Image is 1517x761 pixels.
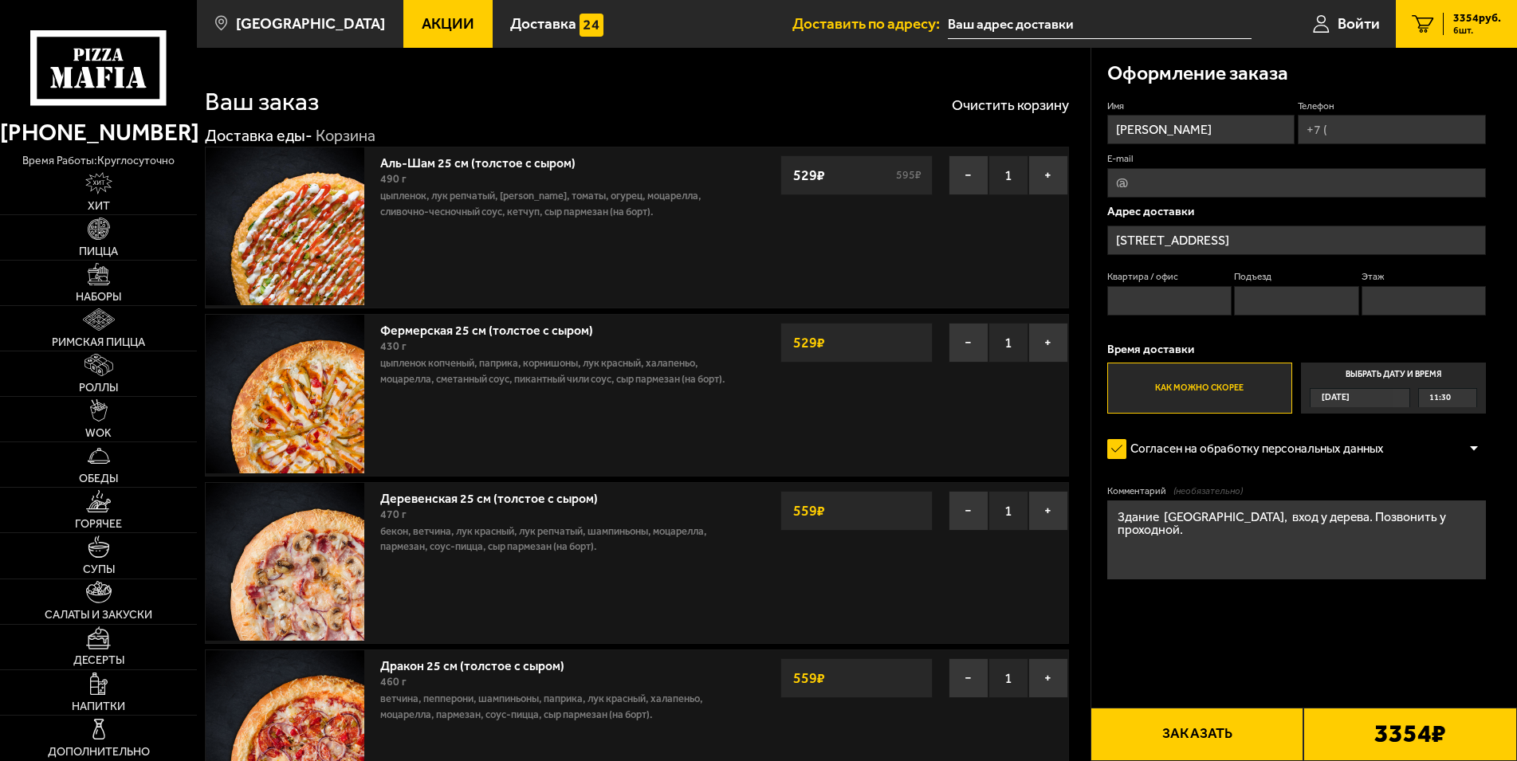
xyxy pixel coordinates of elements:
[236,16,385,31] span: [GEOGRAPHIC_DATA]
[1107,270,1232,284] label: Квартира / офис
[792,16,948,31] span: Доставить по адресу:
[1453,25,1501,35] span: 6 шт.
[1173,484,1243,498] span: (необязательно)
[380,339,407,353] span: 430 г
[83,564,115,575] span: Супы
[988,658,1028,698] span: 1
[75,519,122,530] span: Горячее
[380,188,732,220] p: цыпленок, лук репчатый, [PERSON_NAME], томаты, огурец, моцарелла, сливочно-чесночный соус, кетчуп...
[789,160,829,190] strong: 529 ₽
[1091,708,1304,761] button: Заказать
[949,658,988,698] button: −
[1028,323,1068,363] button: +
[949,155,988,195] button: −
[1107,64,1288,84] h3: Оформление заказа
[205,126,312,145] a: Доставка еды-
[52,337,145,348] span: Римская пицца
[949,491,988,531] button: −
[988,491,1028,531] span: 1
[205,89,319,115] h1: Ваш заказ
[1107,484,1487,498] label: Комментарий
[76,292,121,303] span: Наборы
[1107,152,1487,166] label: E-mail
[1107,168,1487,198] input: @
[1107,115,1295,144] input: Имя
[72,701,125,712] span: Напитки
[510,16,576,31] span: Доставка
[380,318,609,338] a: Фермерская 25 см (толстое с сыром)
[380,151,591,171] a: Аль-Шам 25 см (толстое с сыром)
[1028,658,1068,698] button: +
[422,16,474,31] span: Акции
[380,675,407,688] span: 460 г
[380,486,614,506] a: Деревенская 25 см (толстое с сыром)
[316,126,375,147] div: Корзина
[1107,363,1292,413] label: Как можно скорее
[789,496,829,526] strong: 559 ₽
[789,328,829,358] strong: 529 ₽
[949,323,988,363] button: −
[79,382,118,394] span: Роллы
[952,98,1069,112] button: Очистить корзину
[1107,343,1487,355] p: Время доставки
[45,610,152,621] span: Салаты и закуски
[79,473,118,484] span: Обеды
[380,691,732,723] p: ветчина, пепперони, шампиньоны, паприка, лук красный, халапеньо, моцарелла, пармезан, соус-пицца,...
[380,508,407,521] span: 470 г
[1028,491,1068,531] button: +
[1301,363,1486,413] label: Выбрать дату и время
[988,323,1028,363] span: 1
[1338,16,1380,31] span: Войти
[1107,100,1295,113] label: Имя
[1429,389,1451,407] span: 11:30
[1028,155,1068,195] button: +
[1107,206,1487,218] p: Адрес доставки
[580,14,603,37] img: 15daf4d41897b9f0e9f617042186c801.svg
[85,428,112,439] span: WOK
[1322,389,1350,407] span: [DATE]
[380,653,580,673] a: Дракон 25 см (толстое с сыром)
[1107,433,1401,465] label: Согласен на обработку персональных данных
[48,747,150,758] span: Дополнительно
[79,246,118,257] span: Пицца
[948,10,1252,39] input: Ваш адрес доставки
[380,524,732,555] p: бекон, ветчина, лук красный, лук репчатый, шампиньоны, моцарелла, пармезан, соус-пицца, сыр парме...
[380,355,732,387] p: цыпленок копченый, паприка, корнишоны, лук красный, халапеньо, моцарелла, сметанный соус, пикантн...
[88,201,110,212] span: Хит
[1298,115,1486,144] input: +7 (
[789,663,829,693] strong: 559 ₽
[1374,721,1446,747] b: 3354 ₽
[1298,100,1486,113] label: Телефон
[894,170,924,181] s: 595 ₽
[1362,270,1486,284] label: Этаж
[1453,13,1501,24] span: 3354 руб.
[380,172,407,186] span: 490 г
[73,655,124,666] span: Десерты
[988,155,1028,195] span: 1
[1234,270,1358,284] label: Подъезд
